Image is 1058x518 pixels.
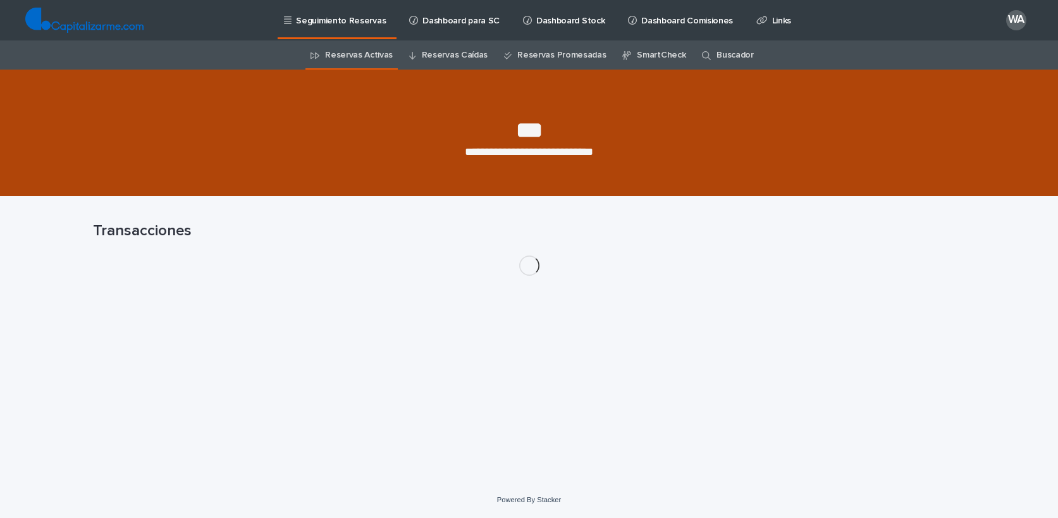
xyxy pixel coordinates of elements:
a: SmartCheck [637,40,686,70]
a: Reservas Activas [325,40,393,70]
h1: Transacciones [93,222,966,240]
a: Buscador [717,40,754,70]
a: Powered By Stacker [497,496,561,503]
a: Reservas Promesadas [517,40,606,70]
div: WA [1006,10,1026,30]
a: Reservas Caídas [422,40,488,70]
img: TjQlHxlQVOtaKxwbrr5R [25,8,144,33]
